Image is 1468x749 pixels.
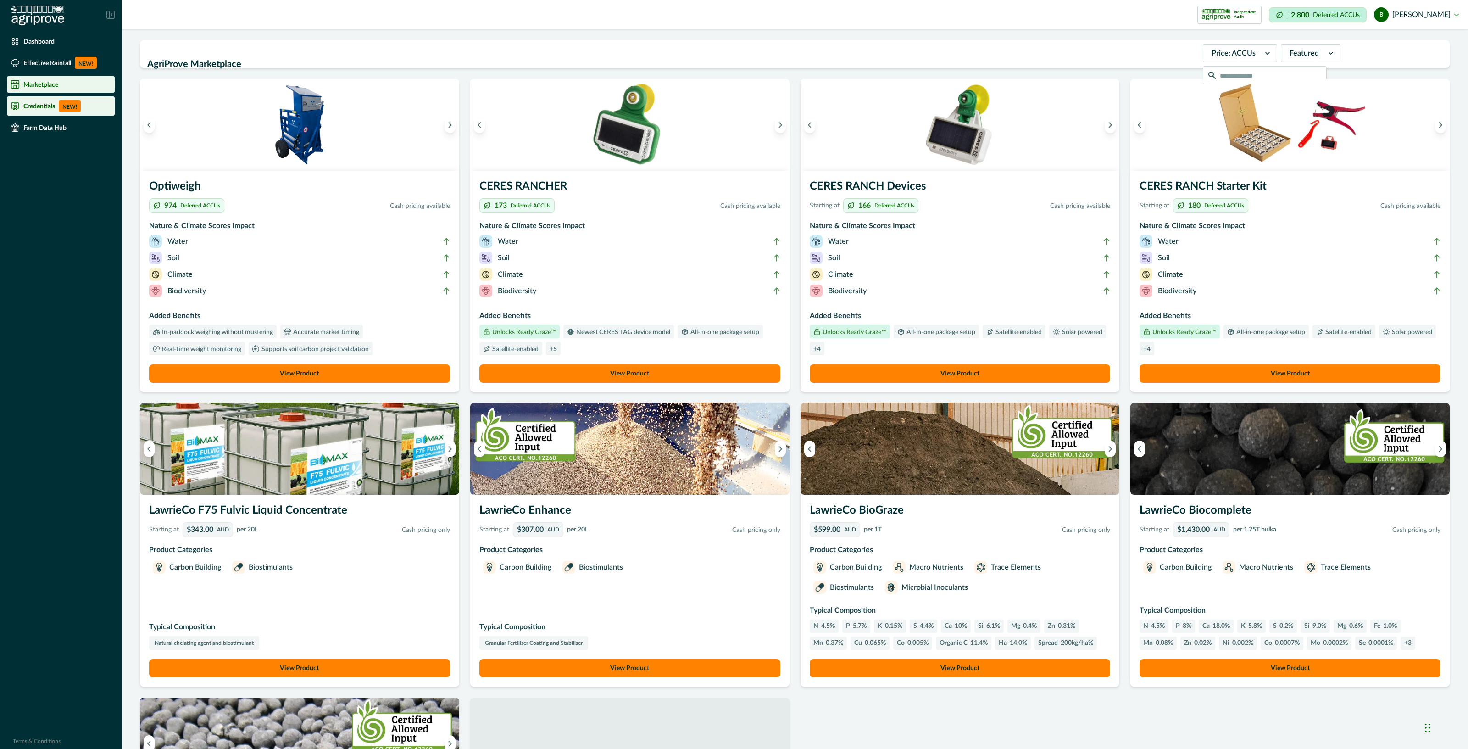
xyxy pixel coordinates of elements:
[1311,638,1320,648] p: Mo
[579,562,623,573] p: Biostimulants
[485,639,583,647] p: Granular Fertiliser Coating and Stabiliser
[828,269,853,280] p: Climate
[828,236,849,247] p: Water
[826,638,843,648] p: 0.37%
[1359,638,1366,648] p: Se
[830,582,874,593] p: Biostimulants
[1160,562,1212,573] p: Carbon Building
[1323,638,1348,648] p: 0.0002%
[1233,525,1276,535] p: per 1.25T bulka
[828,252,840,263] p: Soil
[897,638,905,648] p: Co
[140,79,459,171] img: An Optiweigh unit
[854,638,862,648] p: Cu
[1140,178,1440,198] h3: CERES RANCH Starter Kit
[1312,621,1326,631] p: 9.0%
[1105,117,1116,133] button: Next image
[810,544,1111,555] p: Product Categories
[905,329,975,335] p: All-in-one package setup
[810,201,840,211] p: Starting at
[810,502,1111,522] h3: LawrieCo BioGraze
[1058,621,1075,631] p: 0.31%
[1140,659,1440,677] a: View Product
[149,544,450,555] p: Product Categories
[164,202,177,209] p: 974
[1404,638,1412,648] p: + 3
[1151,329,1216,335] p: Unlocks Ready Graze™
[909,562,963,573] p: Macro Nutrients
[149,364,450,383] button: View Product
[878,621,882,631] p: K
[1321,562,1371,573] p: Trace Elements
[810,659,1111,677] a: View Product
[490,346,539,352] p: Satellite-enabled
[976,563,985,572] img: Trace Elements
[1234,10,1257,19] p: Independent Audit
[23,38,55,45] p: Dashboard
[167,252,179,263] p: Soil
[970,638,988,648] p: 11.4%
[237,525,258,535] p: per 20L
[945,621,952,631] p: Ca
[485,563,494,572] img: Carbon Building
[1422,705,1468,749] iframe: Chat Widget
[991,562,1041,573] p: Trace Elements
[7,53,115,73] a: Effective RainfallNEW!
[1435,117,1446,133] button: Next image
[511,203,550,208] p: Deferred ACCUs
[775,117,786,133] button: Next image
[1306,563,1315,572] img: Trace Elements
[815,563,824,572] img: Carbon Building
[1010,638,1027,648] p: 14.0%
[23,124,67,131] p: Farm Data Hub
[1197,6,1262,24] button: certification logoIndependent Audit
[547,527,559,532] p: AUD
[814,526,840,533] p: $599.00
[479,525,509,535] p: Starting at
[75,57,97,69] p: NEW!
[167,269,193,280] p: Climate
[907,638,929,648] p: 0.005%
[1140,364,1440,383] a: View Product
[1177,526,1210,533] p: $1,430.00
[1140,220,1440,235] h3: Nature & Climate Scores Impact
[474,117,485,133] button: Previous image
[913,621,917,631] p: S
[1183,621,1191,631] p: 8%
[564,563,573,572] img: Biostimulants
[149,525,179,535] p: Starting at
[1143,638,1153,648] p: Mn
[445,117,456,133] button: Next image
[865,638,886,648] p: 0.065%
[1323,329,1372,335] p: Satellite-enabled
[479,544,780,555] p: Product Categories
[1140,201,1169,211] p: Starting at
[1204,203,1244,208] p: Deferred ACCUs
[149,659,450,677] a: View Product
[804,441,815,457] button: Previous image
[813,638,823,648] p: Mn
[1188,202,1201,209] p: 180
[1143,621,1148,631] p: N
[1140,525,1169,535] p: Starting at
[1213,527,1225,532] p: AUD
[994,329,1042,335] p: Satellite-enabled
[23,59,71,67] p: Effective Rainfall
[1224,563,1234,572] img: Macro Nutrients
[59,100,81,112] p: NEW!
[149,502,450,522] h3: LawrieCo F75 Fulvic Liquid Concentrate
[813,621,818,631] p: N
[940,638,968,648] p: Organic C
[261,525,450,535] p: Cash pricing only
[498,269,523,280] p: Climate
[1304,621,1310,631] p: Si
[830,562,882,573] p: Carbon Building
[1158,269,1183,280] p: Climate
[1158,285,1196,296] p: Biodiversity
[490,329,556,335] p: Unlocks Ready Graze™
[1140,502,1440,522] h3: LawrieCo Biocomplete
[144,117,155,133] button: Previous image
[11,6,64,26] img: Logo
[1248,621,1262,631] p: 5.8%
[479,659,780,677] a: View Product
